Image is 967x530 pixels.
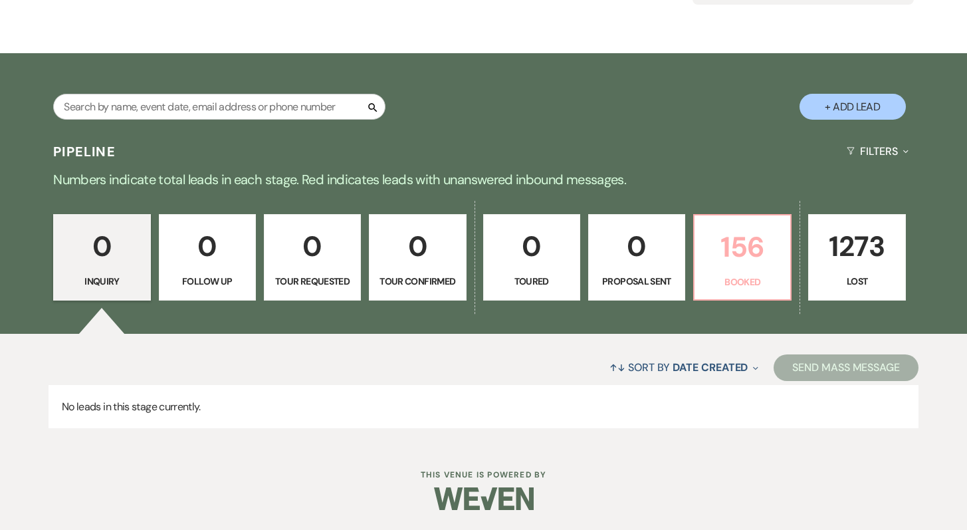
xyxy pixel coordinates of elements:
[53,214,150,301] a: 0Inquiry
[53,94,385,120] input: Search by name, event date, email address or phone number
[377,274,457,289] p: Tour Confirmed
[272,224,352,269] p: 0
[609,360,625,374] span: ↑↓
[702,275,782,289] p: Booked
[49,385,918,429] p: No leads in this stage currently.
[817,274,897,289] p: Lost
[693,214,792,301] a: 156Booked
[492,224,572,269] p: 0
[492,274,572,289] p: Toured
[377,224,457,269] p: 0
[597,224,677,269] p: 0
[597,274,677,289] p: Proposal Sent
[167,224,247,269] p: 0
[62,274,142,289] p: Inquiry
[604,350,764,385] button: Sort By Date Created
[673,360,748,374] span: Date Created
[800,94,906,120] button: + Add Lead
[774,354,918,381] button: Send Mass Message
[808,214,905,301] a: 1273Lost
[264,214,361,301] a: 0Tour Requested
[588,214,685,301] a: 0Proposal Sent
[369,214,466,301] a: 0Tour Confirmed
[483,214,580,301] a: 0Toured
[841,134,914,169] button: Filters
[817,224,897,269] p: 1273
[272,274,352,289] p: Tour Requested
[62,224,142,269] p: 0
[702,225,782,269] p: 156
[167,274,247,289] p: Follow Up
[434,475,534,522] img: Weven Logo
[159,214,256,301] a: 0Follow Up
[53,142,116,161] h3: Pipeline
[5,169,962,190] p: Numbers indicate total leads in each stage. Red indicates leads with unanswered inbound messages.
